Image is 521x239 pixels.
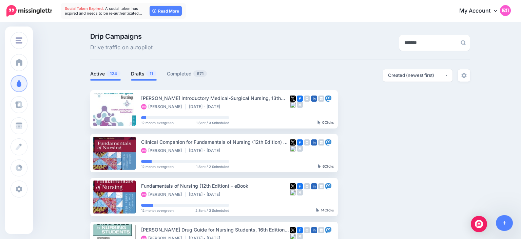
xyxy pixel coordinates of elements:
[297,139,303,146] img: facebook-square.png
[297,227,303,233] img: facebook-square.png
[321,208,325,212] b: 14
[65,6,104,11] span: Social Token Expired.
[141,104,186,109] li: [PERSON_NAME]
[189,148,224,153] li: [DATE] - [DATE]
[290,189,296,195] img: bluesky-square.png
[150,6,182,16] a: Read More
[322,120,325,124] b: 0
[304,139,310,146] img: instagram-grey-square.png
[141,165,174,168] span: 12 month evergreen
[90,43,153,52] span: Drive traffic on autopilot
[461,73,467,78] img: settings-grey.png
[318,164,321,168] img: pointer-grey-darker.png
[325,227,331,233] img: mastodon-square.png
[325,183,331,189] img: mastodon-square.png
[325,139,331,146] img: mastodon-square.png
[311,96,317,102] img: linkedin-square.png
[311,139,317,146] img: linkedin-square.png
[318,227,324,233] img: google_business-grey-square.png
[311,183,317,189] img: linkedin-square.png
[318,96,324,102] img: google_business-grey-square.png
[141,138,290,146] div: Clinical Companion for Fundamentals of Nursing (12th Edition) – PDF
[304,96,310,102] img: instagram-grey-square.png
[131,70,157,78] a: Drafts11
[317,120,321,124] img: pointer-grey-darker.png
[141,121,174,124] span: 12 month evergreen
[193,70,207,77] span: 671
[317,121,334,125] div: Clicks
[388,72,444,79] div: Created (newest first)
[90,33,153,40] span: Drip Campaigns
[290,146,296,152] img: bluesky-square.png
[16,37,22,44] img: menu.png
[325,96,331,102] img: mastodon-square.png
[452,3,511,19] a: My Account
[290,96,296,102] img: twitter-square.png
[290,102,296,108] img: bluesky-square.png
[107,70,120,77] span: 124
[167,70,207,78] a: Completed671
[146,70,156,77] span: 11
[290,139,296,146] img: twitter-square.png
[461,40,466,45] img: search-grey-6.png
[6,5,52,17] img: Missinglettr
[297,96,303,102] img: facebook-square.png
[297,183,303,189] img: facebook-square.png
[304,183,310,189] img: instagram-grey-square.png
[141,182,290,190] div: Fundamentals of Nursing (12th Edition) – eBook
[297,102,303,108] img: medium-grey-square.png
[290,227,296,233] img: twitter-square.png
[297,189,303,195] img: medium-grey-square.png
[316,208,334,212] div: Clicks
[141,192,186,197] li: [PERSON_NAME]
[141,148,186,153] li: [PERSON_NAME]
[297,146,303,152] img: medium-grey-square.png
[318,165,334,169] div: Clicks
[323,164,325,168] b: 6
[90,70,121,78] a: Active124
[316,208,319,212] img: pointer-grey-darker.png
[318,139,324,146] img: google_business-grey-square.png
[304,227,310,233] img: instagram-grey-square.png
[196,121,229,124] span: 1 Sent / 3 Scheduled
[318,183,324,189] img: google_business-grey-square.png
[290,183,296,189] img: twitter-square.png
[471,216,487,232] div: Open Intercom Messenger
[141,209,174,212] span: 12 month evergreen
[189,192,224,197] li: [DATE] - [DATE]
[195,209,229,212] span: 2 Sent / 3 Scheduled
[141,226,290,234] div: [PERSON_NAME] Drug Guide for Nursing Students, 16th Edition – PDF eBook
[141,94,290,102] div: [PERSON_NAME] Introductory Medical-Surgical Nursing, 13th Edition – ePub eBook
[65,6,142,16] span: A social token has expired and needs to be re-authenticated…
[189,104,224,109] li: [DATE] - [DATE]
[383,69,452,82] button: Created (newest first)
[196,165,229,168] span: 1 Sent / 2 Scheduled
[311,227,317,233] img: linkedin-square.png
